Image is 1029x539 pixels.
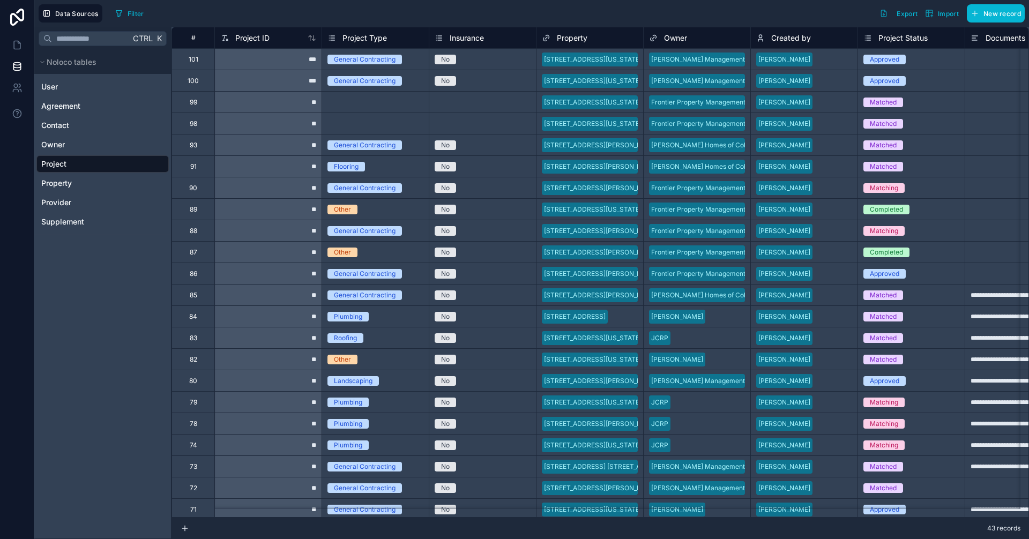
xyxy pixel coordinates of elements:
[334,162,359,171] div: Flooring
[758,183,810,193] div: [PERSON_NAME]
[967,4,1025,23] button: New record
[190,291,197,300] div: 85
[983,10,1021,18] span: New record
[190,141,197,149] div: 93
[190,505,197,514] div: 71
[758,162,810,171] div: [PERSON_NAME]
[544,183,694,193] div: [STREET_ADDRESS][PERSON_NAME][US_STATE]
[334,290,396,300] div: General Contracting
[963,4,1025,23] a: New record
[441,505,450,514] div: No
[334,55,396,64] div: General Contracting
[450,33,484,43] span: Insurance
[190,441,197,450] div: 74
[128,10,144,18] span: Filter
[876,4,921,23] button: Export
[441,440,450,450] div: No
[758,355,810,364] div: [PERSON_NAME]
[441,226,450,236] div: No
[651,140,764,150] div: [PERSON_NAME] Homes of Columbia
[651,419,668,429] div: JCRP
[334,140,396,150] div: General Contracting
[334,76,396,86] div: General Contracting
[758,76,810,86] div: [PERSON_NAME]
[190,269,197,278] div: 86
[441,333,450,343] div: No
[190,484,197,492] div: 72
[758,290,810,300] div: [PERSON_NAME]
[544,462,705,471] div: [STREET_ADDRESS] [STREET_ADDRESS][US_STATE]
[870,333,897,343] div: Matched
[544,440,642,450] div: [STREET_ADDRESS][US_STATE]
[651,269,745,279] div: Frontier Property Management
[441,248,450,257] div: No
[651,162,764,171] div: [PERSON_NAME] Homes of Columbia
[986,33,1025,43] span: Documents
[651,355,703,364] div: [PERSON_NAME]
[544,55,642,64] div: [STREET_ADDRESS][US_STATE]
[544,419,694,429] div: [STREET_ADDRESS][PERSON_NAME][US_STATE]
[190,227,197,235] div: 88
[544,205,642,214] div: [STREET_ADDRESS][US_STATE]
[758,205,810,214] div: [PERSON_NAME]
[758,505,810,514] div: [PERSON_NAME]
[870,248,903,257] div: Completed
[664,33,687,43] span: Owner
[334,398,362,407] div: Plumbing
[441,419,450,429] div: No
[334,226,396,236] div: General Contracting
[544,376,694,386] div: [STREET_ADDRESS][PERSON_NAME][US_STATE]
[651,119,745,129] div: Frontier Property Management
[870,205,903,214] div: Completed
[651,505,703,514] div: [PERSON_NAME]
[921,4,963,23] button: Import
[190,119,197,128] div: 98
[190,205,197,214] div: 89
[111,5,148,21] button: Filter
[870,376,899,386] div: Approved
[334,419,362,429] div: Plumbing
[334,269,396,279] div: General Contracting
[39,4,102,23] button: Data Sources
[870,183,898,193] div: Matching
[544,119,642,129] div: [STREET_ADDRESS][US_STATE]
[235,33,270,43] span: Project ID
[334,355,351,364] div: Other
[758,462,810,471] div: [PERSON_NAME]
[758,55,810,64] div: [PERSON_NAME]
[544,312,606,321] div: [STREET_ADDRESS]
[544,76,642,86] div: [STREET_ADDRESS][US_STATE]
[870,312,897,321] div: Matched
[544,505,642,514] div: [STREET_ADDRESS][US_STATE]
[758,333,810,343] div: [PERSON_NAME]
[651,398,668,407] div: JCRP
[651,376,745,386] div: [PERSON_NAME] Management
[441,140,450,150] div: No
[190,162,197,171] div: 91
[897,10,918,18] span: Export
[190,420,197,428] div: 78
[190,98,197,107] div: 99
[189,312,197,321] div: 84
[870,140,897,150] div: Matched
[441,269,450,279] div: No
[651,205,745,214] div: Frontier Property Management
[651,226,745,236] div: Frontier Property Management
[651,333,668,343] div: JCRP
[190,398,197,407] div: 79
[441,55,450,64] div: No
[190,462,197,471] div: 73
[758,483,810,493] div: [PERSON_NAME]
[334,440,362,450] div: Plumbing
[441,76,450,86] div: No
[544,483,694,493] div: [STREET_ADDRESS][PERSON_NAME][US_STATE]
[441,355,450,364] div: No
[132,32,154,45] span: Ctrl
[870,419,898,429] div: Matching
[155,35,163,42] span: K
[441,162,450,171] div: No
[938,10,959,18] span: Import
[190,355,197,364] div: 82
[651,55,745,64] div: [PERSON_NAME] Management
[441,290,450,300] div: No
